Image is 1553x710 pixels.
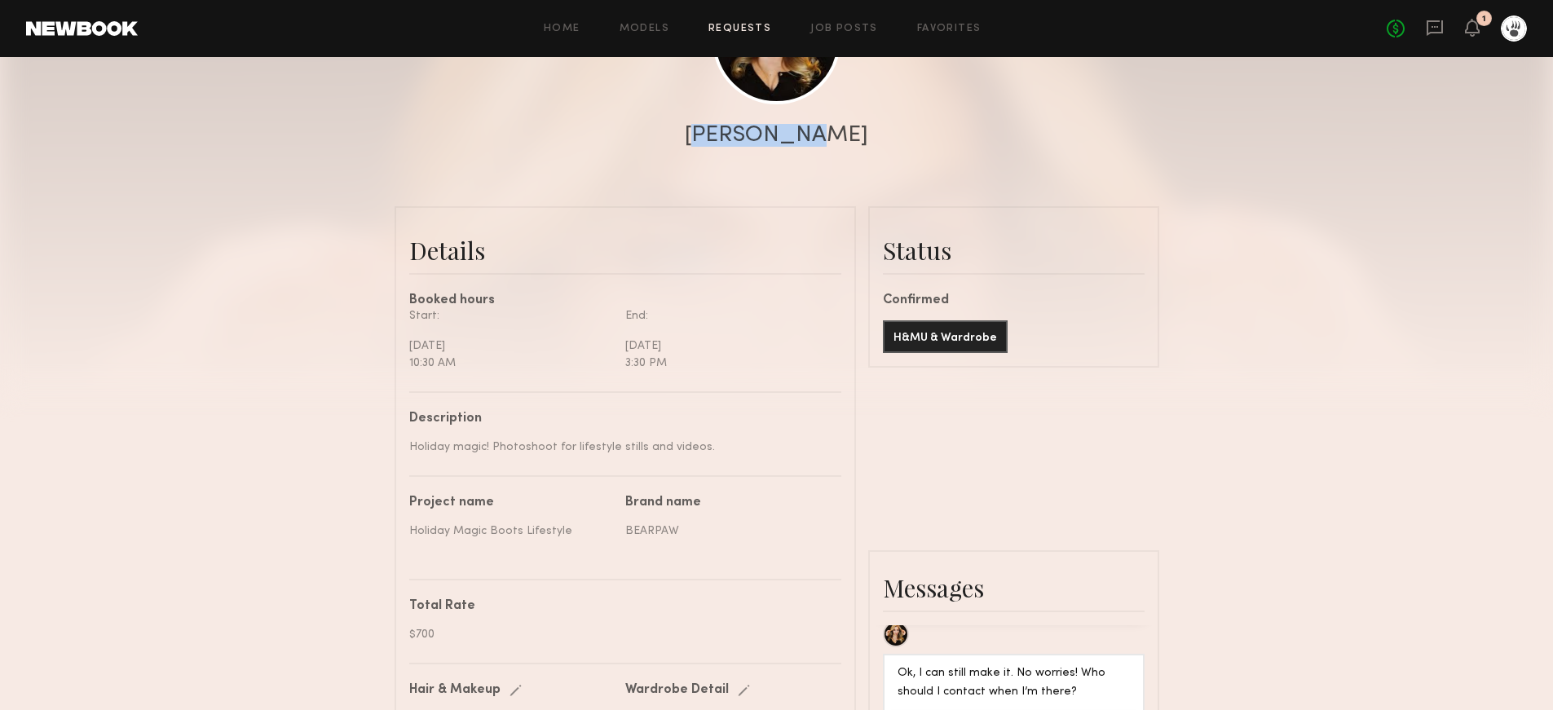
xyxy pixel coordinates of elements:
div: Holiday Magic Boots Lifestyle [409,523,613,540]
div: Description [409,412,829,426]
a: Models [620,24,669,34]
a: Home [544,24,580,34]
div: Wardrobe Detail [625,684,729,697]
div: Holiday magic! Photoshoot for lifestyle stills and videos. [409,439,829,456]
div: Hair & Makeup [409,684,501,697]
a: Job Posts [810,24,878,34]
div: BEARPAW [625,523,829,540]
div: 10:30 AM [409,355,613,372]
div: [PERSON_NAME] [685,124,868,147]
div: Status [883,234,1145,267]
div: Ok, I can still make it. No worries! Who should I contact when I’m there? [898,664,1130,702]
div: Total Rate [409,600,829,613]
div: Details [409,234,841,267]
div: Brand name [625,496,829,509]
a: Favorites [917,24,982,34]
div: Booked hours [409,294,841,307]
div: [DATE] [409,337,613,355]
div: $700 [409,626,829,643]
button: H&MU & Wardrobe [883,320,1008,353]
div: Project name [409,496,613,509]
div: [DATE] [625,337,829,355]
div: 3:30 PM [625,355,829,372]
a: Requests [708,24,771,34]
div: Start: [409,307,613,324]
div: Confirmed [883,294,1145,307]
div: Messages [883,571,1145,604]
div: End: [625,307,829,324]
div: 1 [1482,15,1486,24]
